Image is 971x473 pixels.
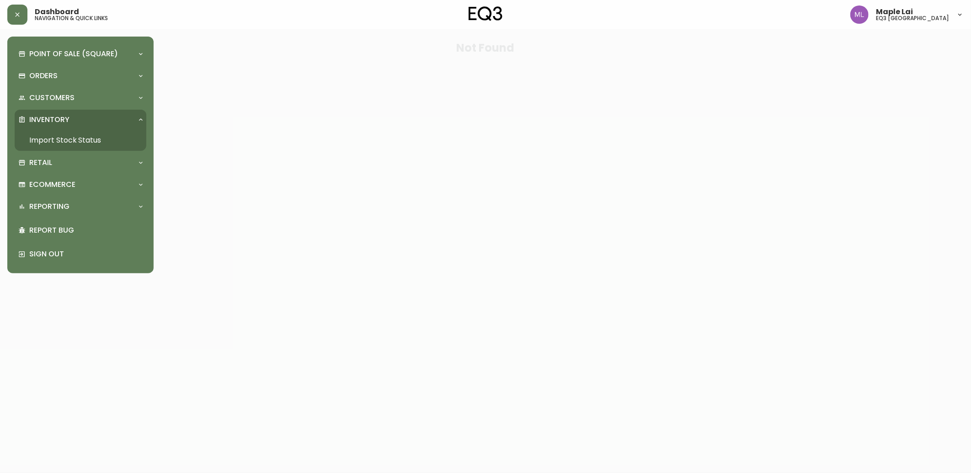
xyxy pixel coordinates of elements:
div: Reporting [15,197,146,217]
div: Report Bug [15,218,146,242]
span: Maple Lai [876,8,913,16]
h5: eq3 [GEOGRAPHIC_DATA] [876,16,949,21]
img: 61e28cffcf8cc9f4e300d877dd684943 [850,5,869,24]
h5: navigation & quick links [35,16,108,21]
div: Inventory [15,110,146,130]
div: Sign Out [15,242,146,266]
p: Reporting [29,202,69,212]
div: Customers [15,88,146,108]
div: Orders [15,66,146,86]
p: Report Bug [29,225,143,235]
div: Retail [15,153,146,173]
img: logo [469,6,502,21]
p: Inventory [29,115,69,125]
p: Point of Sale (Square) [29,49,118,59]
span: Dashboard [35,8,79,16]
a: Import Stock Status [15,130,146,151]
p: Orders [29,71,58,81]
div: Ecommerce [15,175,146,195]
p: Retail [29,158,52,168]
p: Sign Out [29,249,143,259]
p: Customers [29,93,75,103]
p: Ecommerce [29,180,75,190]
div: Point of Sale (Square) [15,44,146,64]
